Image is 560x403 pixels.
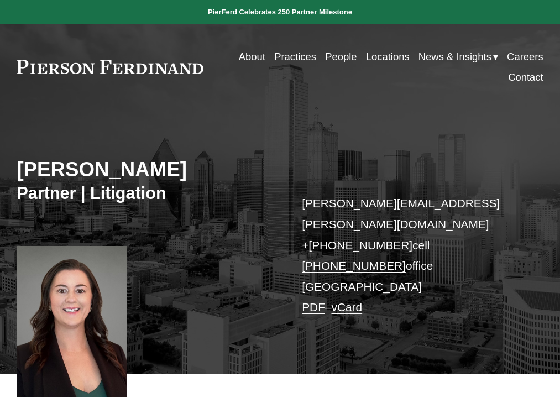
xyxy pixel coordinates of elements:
a: Careers [507,46,543,67]
a: PDF [302,301,325,313]
a: People [325,46,357,67]
h3: Partner | Litigation [17,183,280,204]
a: [PHONE_NUMBER] [308,239,412,252]
a: Locations [366,46,410,67]
a: Contact [508,67,543,87]
a: vCard [332,301,363,313]
a: [PERSON_NAME][EMAIL_ADDRESS][PERSON_NAME][DOMAIN_NAME] [302,197,500,231]
p: cell office [GEOGRAPHIC_DATA] – [302,193,521,317]
h2: [PERSON_NAME] [17,158,280,182]
a: folder dropdown [418,46,498,67]
a: + [302,239,308,252]
a: Practices [274,46,316,67]
a: About [239,46,265,67]
a: [PHONE_NUMBER] [302,259,406,272]
span: News & Insights [418,48,491,66]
